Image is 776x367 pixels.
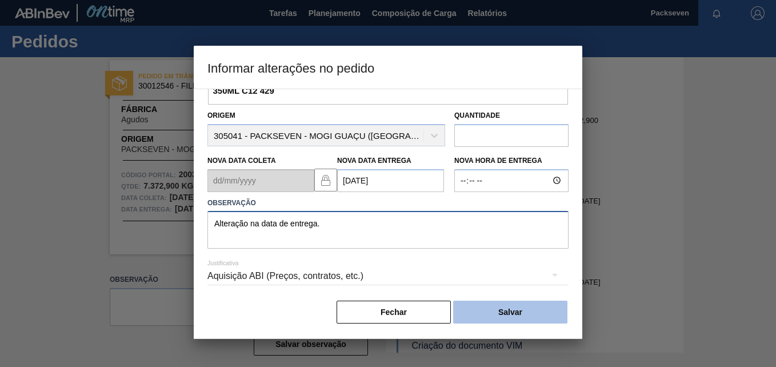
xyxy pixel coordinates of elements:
label: Origem [207,111,235,119]
label: Quantidade [454,111,500,119]
label: Nova Data Entrega [337,157,411,165]
h3: Informar alterações no pedido [194,46,582,89]
textarea: Alteração na data de entrega. [207,211,569,249]
label: Nova Data Coleta [207,157,276,165]
input: dd/mm/yyyy [337,169,444,192]
img: locked [319,173,333,187]
div: Aquisição ABI (Preços, contratos, etc.) [207,260,569,292]
button: Fechar [337,301,451,324]
button: locked [314,169,337,192]
button: Salvar [453,301,567,324]
input: dd/mm/yyyy [207,169,314,192]
label: Nova Hora de Entrega [454,153,569,169]
label: Observação [207,195,569,212]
